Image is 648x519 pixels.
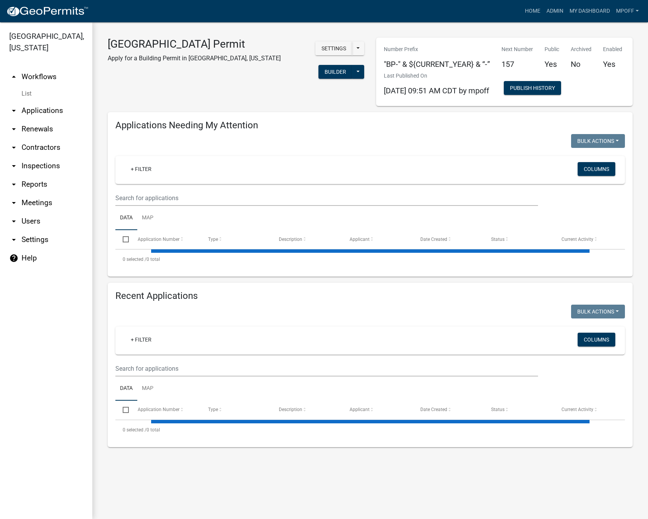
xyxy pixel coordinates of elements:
span: Current Activity [561,237,593,242]
span: Type [208,237,218,242]
span: Description [279,407,302,412]
h4: Applications Needing My Attention [115,120,625,131]
h5: Yes [545,60,559,69]
span: Description [279,237,302,242]
span: Date Created [420,407,447,412]
button: Publish History [504,81,561,95]
p: Next Number [501,45,533,53]
i: arrow_drop_down [9,235,18,244]
a: My Dashboard [566,4,613,18]
datatable-header-cell: Select [115,401,130,419]
button: Columns [578,333,615,347]
span: Date Created [420,237,447,242]
i: arrow_drop_up [9,72,18,81]
a: mpoff [613,4,642,18]
h5: No [571,60,591,69]
button: Columns [578,162,615,176]
p: Apply for a Building Permit in [GEOGRAPHIC_DATA], [US_STATE] [108,54,281,63]
i: arrow_drop_down [9,143,18,152]
datatable-header-cell: Type [201,230,272,249]
datatable-header-cell: Date Created [413,230,484,249]
a: Admin [543,4,566,18]
wm-modal-confirm: Workflow Publish History [504,86,561,92]
span: [DATE] 09:51 AM CDT by mpoff [384,86,489,95]
i: arrow_drop_down [9,124,18,134]
i: arrow_drop_down [9,106,18,115]
i: arrow_drop_down [9,180,18,189]
datatable-header-cell: Status [483,230,554,249]
i: arrow_drop_down [9,198,18,207]
button: Settings [315,41,352,55]
span: Type [208,407,218,412]
span: Applicant [350,237,370,242]
datatable-header-cell: Application Number [130,230,201,249]
h5: Yes [603,60,622,69]
p: Public [545,45,559,53]
input: Search for applications [115,190,538,206]
datatable-header-cell: Status [483,401,554,419]
button: Bulk Actions [571,305,625,318]
datatable-header-cell: Current Activity [554,401,625,419]
a: Map [137,376,158,401]
div: 0 total [115,250,625,269]
span: Status [491,237,505,242]
a: Data [115,206,137,230]
a: + Filter [125,162,158,176]
h3: [GEOGRAPHIC_DATA] Permit [108,38,281,51]
h4: Recent Applications [115,290,625,302]
span: 0 selected / [123,427,147,433]
h5: 157 [501,60,533,69]
p: Number Prefix [384,45,490,53]
input: Search for applications [115,361,538,376]
a: Home [522,4,543,18]
a: Map [137,206,158,230]
datatable-header-cell: Current Activity [554,230,625,249]
p: Enabled [603,45,622,53]
a: + Filter [125,333,158,347]
div: 0 total [115,420,625,439]
datatable-header-cell: Applicant [342,401,413,419]
span: Status [491,407,505,412]
datatable-header-cell: Description [272,401,342,419]
i: arrow_drop_down [9,217,18,226]
button: Bulk Actions [571,134,625,148]
span: Application Number [138,237,180,242]
datatable-header-cell: Date Created [413,401,484,419]
span: Current Activity [561,407,593,412]
span: Application Number [138,407,180,412]
datatable-header-cell: Type [201,401,272,419]
datatable-header-cell: Select [115,230,130,249]
datatable-header-cell: Application Number [130,401,201,419]
span: Applicant [350,407,370,412]
h5: "BP-" & ${CURRENT_YEAR} & “-” [384,60,490,69]
span: 0 selected / [123,257,147,262]
i: arrow_drop_down [9,161,18,171]
i: help [9,254,18,263]
datatable-header-cell: Description [272,230,342,249]
button: Builder [318,65,352,79]
a: Data [115,376,137,401]
p: Last Published On [384,72,489,80]
datatable-header-cell: Applicant [342,230,413,249]
p: Archived [571,45,591,53]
